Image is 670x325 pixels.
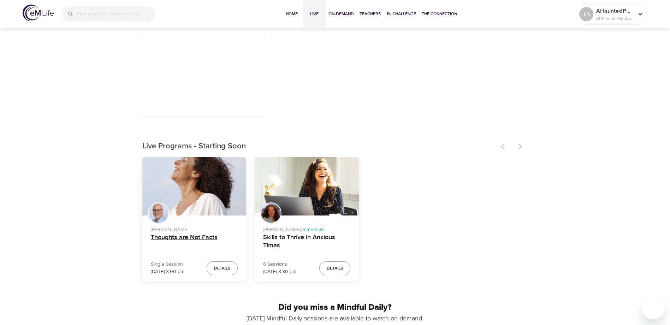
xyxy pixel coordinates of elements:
[319,261,350,275] button: Details
[596,7,634,15] p: AHauntedPoet
[142,157,247,216] button: Thoughts are Not Facts
[203,314,468,323] p: [DATE] Mindful Daily sessions are available to watch on-demand.
[328,10,354,18] span: On-Demand
[77,6,155,22] input: Find programs, teachers, etc...
[596,15,634,22] p: 21 Mindful Minutes
[214,265,230,272] span: Details
[306,10,323,18] span: Live
[360,10,381,18] span: Teachers
[263,261,296,268] p: 6 Sessions
[579,7,593,21] div: TS
[327,265,343,272] span: Details
[151,268,184,276] p: [DATE] 3:00 pm
[151,223,238,234] p: [PERSON_NAME]
[207,261,238,275] button: Details
[23,5,54,21] img: logo
[255,157,359,216] button: Skills to Thrive in Anxious Times
[142,141,497,152] p: Live Programs - Starting Soon
[142,301,528,314] p: Did you miss a Mindful Daily?
[151,261,184,268] p: Single Session
[386,10,416,18] span: 1% Challenge
[263,268,296,276] p: [DATE] 3:30 pm
[263,223,350,234] p: [PERSON_NAME] ·
[283,10,300,18] span: Home
[422,10,457,18] span: The Connection
[151,234,238,250] h4: Thoughts are Not Facts
[302,226,324,233] span: Immersive
[263,234,350,250] h4: Skills to Thrive in Anxious Times
[642,297,664,319] iframe: Button to launch messaging window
